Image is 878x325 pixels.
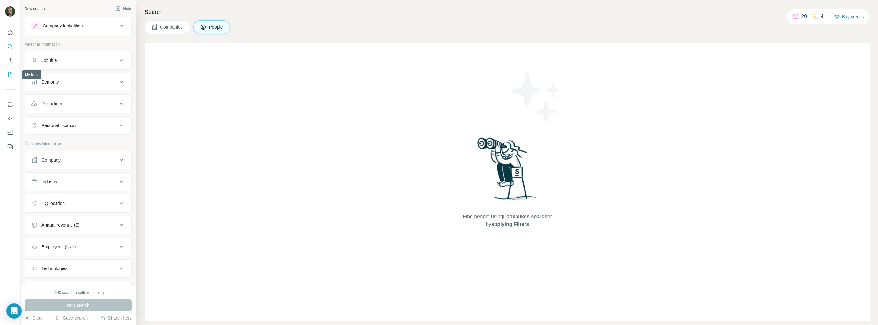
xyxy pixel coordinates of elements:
[5,27,15,38] button: Quick start
[474,136,541,207] img: Surfe Illustration - Woman searching with binoculars
[25,141,132,147] p: Company information
[25,74,131,90] button: Seniority
[41,244,76,250] div: Employees (size)
[25,196,131,211] button: HQ location
[6,303,22,319] div: Open Intercom Messenger
[111,4,136,13] button: Hide
[53,290,104,296] div: 2000 search results remaining
[41,57,57,64] div: Job title
[25,118,131,133] button: Personal location
[5,55,15,66] button: Enrich CSV
[5,127,15,138] button: Dashboard
[25,261,131,276] button: Technologies
[25,239,131,254] button: Employees (size)
[41,200,65,207] div: HQ location
[456,213,558,228] span: Find people using or by
[5,99,15,110] button: Use Surfe on LinkedIn
[25,152,131,168] button: Company
[41,157,61,163] div: Company
[25,18,131,34] button: Company lookalikes
[41,265,68,272] div: Technologies
[25,96,131,111] button: Department
[43,23,83,29] div: Company lookalikes
[25,42,132,47] p: Personal information
[801,13,807,20] p: 29
[25,217,131,233] button: Annual revenue ($)
[100,315,132,321] button: Share filters
[5,113,15,124] button: Use Surfe API
[25,283,131,298] button: Keywords
[508,68,565,126] img: Surfe Illustration - Stars
[491,222,529,227] span: applying Filters
[160,24,183,30] span: Companies
[5,41,15,52] button: Search
[41,122,76,129] div: Personal location
[41,178,57,185] div: Industry
[503,214,547,219] span: Lookalikes search
[5,141,15,152] button: Feedback
[41,101,65,107] div: Department
[834,12,864,21] button: Buy credits
[821,13,824,20] p: 4
[25,53,131,68] button: Job title
[41,222,79,228] div: Annual revenue ($)
[209,24,224,30] span: People
[55,315,88,321] button: Save search
[5,69,15,80] button: My lists
[25,315,43,321] button: Clear
[145,8,870,17] h4: Search
[5,6,15,17] img: Avatar
[25,6,45,11] div: New search
[41,79,59,85] div: Seniority
[25,174,131,189] button: Industry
